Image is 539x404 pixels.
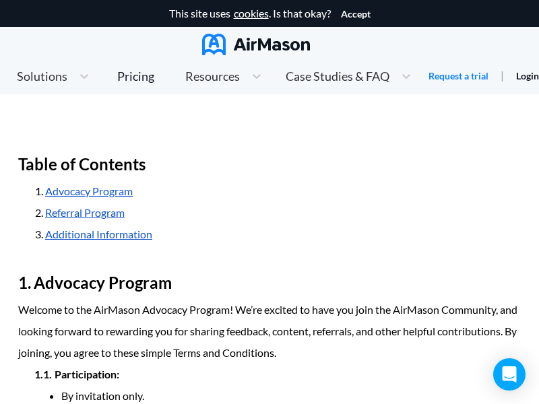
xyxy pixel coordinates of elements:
[516,70,539,81] a: Login
[202,34,310,55] img: AirMason Logo
[18,267,521,299] h2: Advocacy Program
[493,358,526,391] div: Open Intercom Messenger
[429,69,488,83] a: Request a trial
[45,228,152,240] a: Additional Information
[185,70,240,82] span: Resources
[117,70,154,82] div: Pricing
[17,70,67,82] span: Solutions
[45,184,133,197] a: Advocacy Program
[117,64,154,88] a: Pricing
[234,7,269,20] a: cookies
[18,148,521,180] h2: Table of Contents
[286,70,389,82] span: Case Studies & FAQ
[341,9,371,20] button: Accept cookies
[45,206,125,219] a: Referral Program
[18,299,521,364] p: Welcome to the AirMason Advocacy Program! We’re excited to have you join the AirMason Community, ...
[501,69,504,81] span: |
